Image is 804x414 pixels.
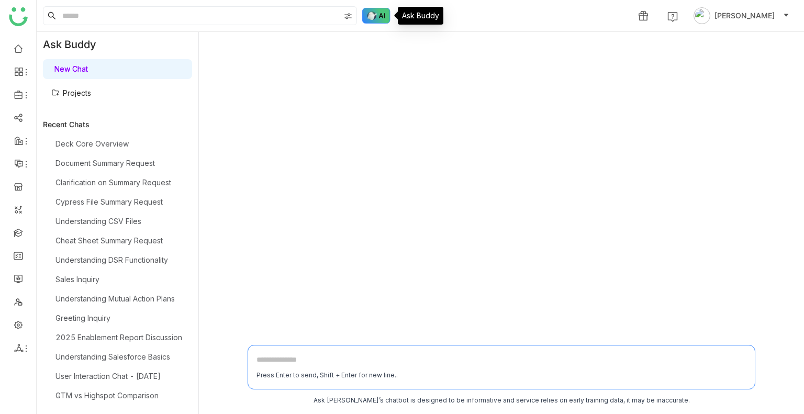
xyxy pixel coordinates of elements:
div: Understanding Salesforce Basics [55,352,184,361]
div: Cheat Sheet Summary Request [55,236,184,245]
img: ask-buddy-hover.svg [362,8,390,24]
button: [PERSON_NAME] [691,7,791,24]
div: Understanding CSV Files [55,217,184,226]
img: logo [9,7,28,26]
a: Projects [51,88,91,97]
div: Sales Inquiry [55,275,184,284]
div: Document Summary Request [55,159,184,167]
div: Ask Buddy [37,32,198,57]
a: New Chat [51,64,88,73]
img: avatar [694,7,710,24]
div: Ask Buddy [398,7,443,25]
div: Clarification on Summary Request [55,178,184,187]
div: Greeting Inquiry [55,314,184,322]
div: User Interaction Chat - [DATE] [55,372,184,381]
div: Ask [PERSON_NAME]’s chatbot is designed to be informative and service relies on early training da... [248,396,755,406]
div: Deck Core Overview [55,139,184,148]
div: Press Enter to send, Shift + Enter for new line.. [256,371,398,381]
div: 2025 Enablement Report Discussion [55,333,184,342]
img: help.svg [667,12,678,22]
img: search-type.svg [344,12,352,20]
span: [PERSON_NAME] [714,10,775,21]
div: Understanding DSR Functionality [55,255,184,264]
div: Cypress File Summary Request [55,197,184,206]
div: Understanding Mutual Action Plans [55,294,184,303]
div: GTM vs Highspot Comparison [55,391,184,400]
div: Recent Chats [43,120,192,129]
